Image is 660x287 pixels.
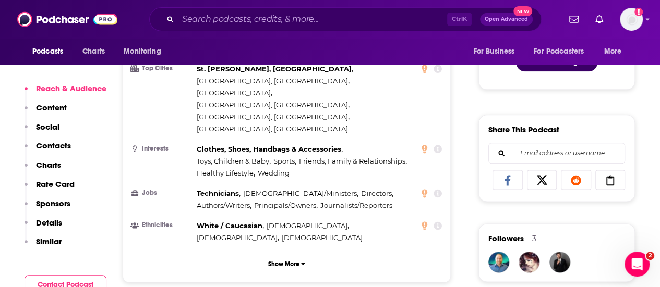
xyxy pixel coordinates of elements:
span: , [197,111,350,123]
div: Search podcasts, credits, & more... [149,7,542,31]
span: , [197,220,264,232]
input: Email address or username... [497,143,616,163]
span: [GEOGRAPHIC_DATA], [GEOGRAPHIC_DATA] [197,101,348,109]
button: Show profile menu [620,8,643,31]
span: New [513,6,532,16]
span: Principals/Owners [254,201,316,209]
p: Reach & Audience [36,83,106,93]
p: Similar [36,236,62,246]
span: Directors [361,189,392,197]
button: Open AdvancedNew [480,13,533,26]
span: [DEMOGRAPHIC_DATA] [267,221,347,230]
span: [GEOGRAPHIC_DATA], [GEOGRAPHIC_DATA] [197,124,348,133]
span: , [197,199,251,211]
span: , [197,167,255,179]
p: Show More [268,260,299,268]
button: Rate Card [25,179,75,198]
a: Show notifications dropdown [565,10,583,28]
span: , [197,188,241,199]
h3: Ethnicities [131,222,193,229]
button: open menu [527,42,599,61]
button: Reach & Audience [25,83,106,103]
h3: Jobs [131,190,193,196]
span: Open Advanced [485,17,528,22]
p: Sponsors [36,198,70,208]
span: 2 [646,252,654,260]
span: , [197,75,350,87]
button: open menu [25,42,77,61]
div: Search followers [488,143,625,164]
a: Share on Facebook [493,170,523,190]
span: Toys, Children & Baby [197,157,269,165]
img: Podchaser - Follow, Share and Rate Podcasts [17,9,117,29]
span: St. [PERSON_NAME], [GEOGRAPHIC_DATA] [197,65,352,73]
a: BillySamoa [488,252,509,272]
span: For Podcasters [534,44,584,59]
span: More [604,44,622,59]
a: Share on X/Twitter [527,170,557,190]
span: White / Caucasian [197,221,262,230]
a: Copy Link [595,170,626,190]
p: Rate Card [36,179,75,189]
span: Authors/Writers [197,201,250,209]
span: [GEOGRAPHIC_DATA] [197,89,271,97]
button: Sponsors [25,198,70,218]
button: Show More [131,254,442,273]
span: For Business [473,44,514,59]
span: [DEMOGRAPHIC_DATA]/Ministers [243,189,357,197]
h3: Top Cities [131,65,193,72]
span: Followers [488,233,524,243]
span: , [197,63,353,75]
iframe: Intercom live chat [625,252,650,277]
a: Show notifications dropdown [591,10,607,28]
span: , [254,199,318,211]
button: Contacts [25,141,71,160]
button: open menu [116,42,174,61]
button: Details [25,218,62,237]
span: [DEMOGRAPHIC_DATA] [197,233,278,242]
span: , [273,155,296,167]
span: Logged in as LBraverman [620,8,643,31]
span: , [197,87,272,99]
input: Search podcasts, credits, & more... [178,11,447,28]
h3: Share This Podcast [488,124,559,134]
span: , [197,99,350,111]
p: Contacts [36,141,71,151]
span: , [197,143,343,155]
span: [GEOGRAPHIC_DATA], [GEOGRAPHIC_DATA] [197,113,348,121]
h3: Interests [131,145,193,152]
button: Content [25,103,67,122]
span: [GEOGRAPHIC_DATA], [GEOGRAPHIC_DATA] [197,77,348,85]
span: Sports [273,157,295,165]
p: Social [36,122,59,132]
button: Social [25,122,59,141]
span: Friends, Family & Relationships [299,157,405,165]
span: , [197,155,271,167]
span: Monitoring [124,44,161,59]
p: Content [36,103,67,113]
a: Charts [76,42,111,61]
a: JohirMia [549,252,570,272]
span: , [243,188,358,199]
img: NanaFirewings [519,252,539,272]
span: Ctrl K [447,13,472,26]
span: Wedding [258,169,290,177]
span: [DEMOGRAPHIC_DATA] [282,233,363,242]
button: open menu [597,42,635,61]
span: , [361,188,393,199]
span: Clothes, Shoes, Handbags & Accessories [197,145,341,153]
button: Similar [25,236,62,256]
button: Charts [25,160,61,179]
a: Share on Reddit [561,170,591,190]
img: User Profile [620,8,643,31]
span: , [267,220,349,232]
span: Podcasts [32,44,63,59]
span: , [299,155,407,167]
button: open menu [466,42,527,61]
span: Charts [82,44,105,59]
svg: Add a profile image [634,8,643,16]
span: Technicians [197,189,239,197]
p: Details [36,218,62,228]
